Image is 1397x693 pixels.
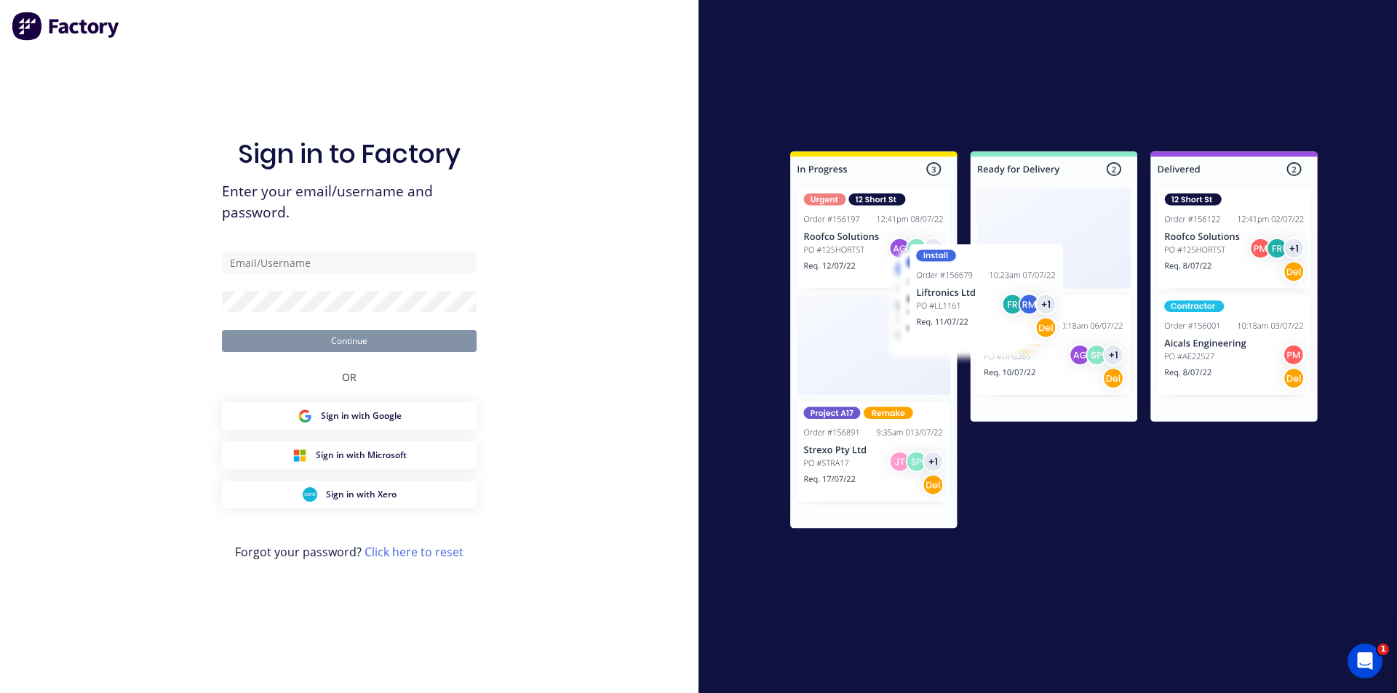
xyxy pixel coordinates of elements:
button: Google Sign inSign in with Google [222,402,477,430]
img: Google Sign in [298,409,312,423]
img: Factory [12,12,121,41]
button: Continue [222,330,477,352]
img: Xero Sign in [303,487,317,502]
button: Xero Sign inSign in with Xero [222,481,477,508]
a: Click here to reset [365,544,463,560]
iframe: Intercom live chat [1348,644,1382,678]
button: Microsoft Sign inSign in with Microsoft [222,441,477,469]
img: Microsoft Sign in [292,448,307,462]
span: Forgot your password? [235,543,463,561]
span: Sign in with Microsoft [316,449,407,462]
input: Email/Username [222,252,477,273]
img: Sign in [758,122,1350,563]
span: Enter your email/username and password. [222,181,477,223]
span: 1 [1377,644,1389,655]
span: Sign in with Xero [326,488,397,501]
h1: Sign in to Factory [238,138,461,169]
span: Sign in with Google [321,409,402,422]
div: OR [342,352,357,402]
